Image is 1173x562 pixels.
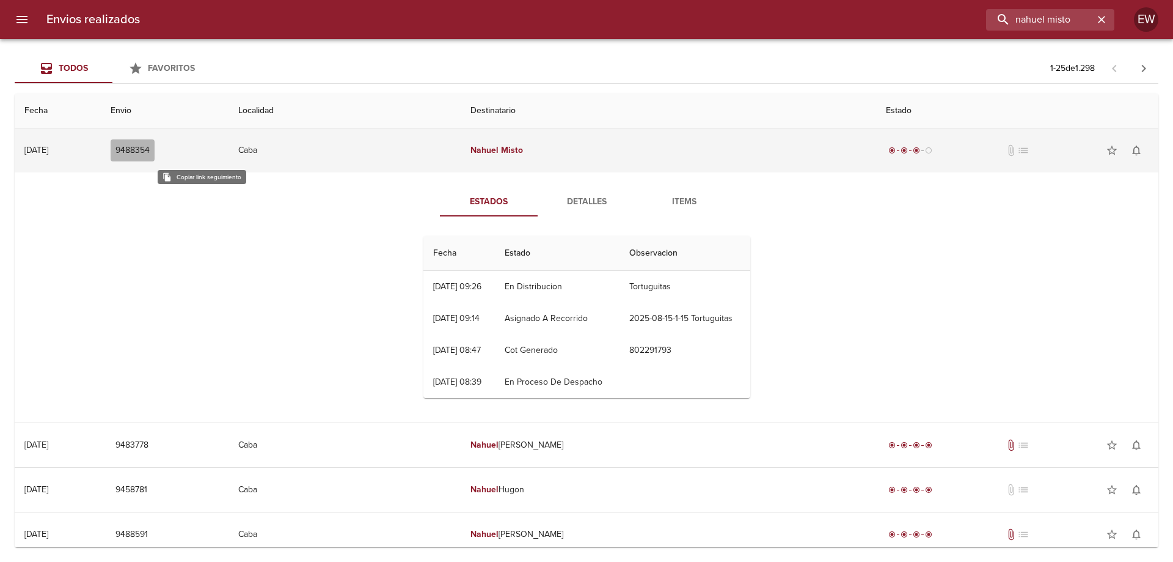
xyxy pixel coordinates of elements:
[15,54,210,83] div: Tabs Envios
[1005,528,1017,541] span: Tiene documentos adjuntos
[888,442,896,449] span: radio_button_checked
[115,143,150,158] span: 9488354
[440,187,733,216] div: Tabs detalle de guia
[111,523,153,546] button: 9488591
[7,5,37,34] button: menu
[1134,7,1158,32] div: EW
[913,147,920,154] span: radio_button_checked
[888,147,896,154] span: radio_button_checked
[619,335,750,366] td: 802291793
[1134,7,1158,32] div: Abrir información de usuario
[228,512,461,556] td: Caba
[925,486,932,494] span: radio_button_checked
[115,483,147,498] span: 9458781
[461,468,876,512] td: Hugon
[1124,478,1149,502] button: Activar notificaciones
[888,486,896,494] span: radio_button_checked
[115,527,148,542] span: 9488591
[1106,484,1118,496] span: star_border
[901,147,908,154] span: radio_button_checked
[501,145,523,155] em: Misto
[461,423,876,467] td: [PERSON_NAME]
[423,236,750,398] table: Tabla de seguimiento
[228,423,461,467] td: Caba
[901,442,908,449] span: radio_button_checked
[888,531,896,538] span: radio_button_checked
[495,366,619,398] td: En Proceso De Despacho
[24,484,48,495] div: [DATE]
[148,63,195,73] span: Favoritos
[15,94,101,128] th: Fecha
[24,529,48,539] div: [DATE]
[619,303,750,335] td: 2025-08-15-1-15 Tortuguitas
[1106,528,1118,541] span: star_border
[470,484,499,495] em: Nahuel
[1100,522,1124,547] button: Agregar a favoritos
[495,303,619,335] td: Asignado A Recorrido
[986,9,1094,31] input: buscar
[433,313,480,324] div: [DATE] 09:14
[433,377,481,387] div: [DATE] 08:39
[1005,484,1017,496] span: No tiene documentos adjuntos
[423,236,495,271] th: Fecha
[901,486,908,494] span: radio_button_checked
[111,479,152,501] button: 9458781
[433,345,481,355] div: [DATE] 08:47
[461,512,876,556] td: [PERSON_NAME]
[1124,433,1149,457] button: Activar notificaciones
[111,139,155,162] button: 9488354
[913,442,920,449] span: radio_button_checked
[495,271,619,303] td: En Distribucion
[1130,144,1142,157] span: notifications_none
[1106,439,1118,451] span: star_border
[1017,144,1029,157] span: No tiene pedido asociado
[115,438,148,453] span: 9483778
[876,94,1158,128] th: Estado
[1130,528,1142,541] span: notifications_none
[447,194,530,210] span: Estados
[470,440,499,450] em: Nahuel
[1124,522,1149,547] button: Activar notificaciones
[46,10,140,29] h6: Envios realizados
[1130,484,1142,496] span: notifications_none
[470,145,499,155] em: Nahuel
[111,434,153,457] button: 9483778
[461,94,876,128] th: Destinatario
[470,529,499,539] em: Nahuel
[886,144,935,157] div: En viaje
[1017,528,1029,541] span: No tiene pedido asociado
[913,486,920,494] span: radio_button_checked
[1124,138,1149,163] button: Activar notificaciones
[1100,478,1124,502] button: Agregar a favoritos
[1100,433,1124,457] button: Agregar a favoritos
[433,281,481,292] div: [DATE] 09:26
[925,531,932,538] span: radio_button_checked
[1100,138,1124,163] button: Agregar a favoritos
[1005,144,1017,157] span: No tiene documentos adjuntos
[619,271,750,303] td: Tortuguitas
[495,236,619,271] th: Estado
[24,440,48,450] div: [DATE]
[886,484,935,496] div: Entregado
[1050,62,1095,75] p: 1 - 25 de 1.298
[228,468,461,512] td: Caba
[913,531,920,538] span: radio_button_checked
[1130,439,1142,451] span: notifications_none
[1129,54,1158,83] span: Pagina siguiente
[1005,439,1017,451] span: Tiene documentos adjuntos
[643,194,726,210] span: Items
[59,63,88,73] span: Todos
[1106,144,1118,157] span: star_border
[925,442,932,449] span: radio_button_checked
[925,147,932,154] span: radio_button_unchecked
[101,94,228,128] th: Envio
[901,531,908,538] span: radio_button_checked
[1017,484,1029,496] span: No tiene pedido asociado
[228,128,461,172] td: Caba
[1100,62,1129,74] span: Pagina anterior
[495,335,619,366] td: Cot Generado
[886,439,935,451] div: Entregado
[619,236,750,271] th: Observacion
[228,94,461,128] th: Localidad
[886,528,935,541] div: Entregado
